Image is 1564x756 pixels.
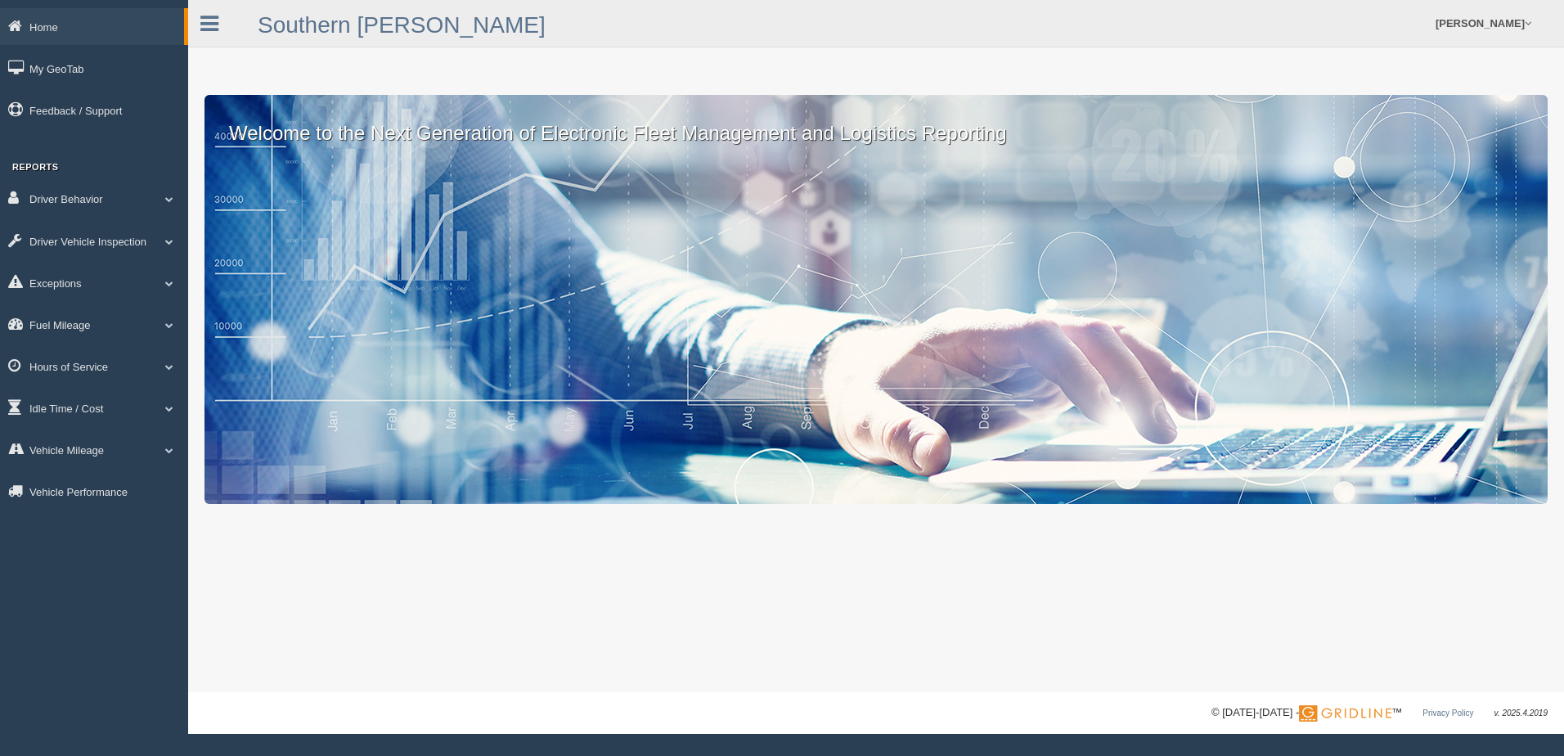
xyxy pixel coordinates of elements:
div: © [DATE]-[DATE] - ™ [1211,704,1548,722]
p: Welcome to the Next Generation of Electronic Fleet Management and Logistics Reporting [204,95,1548,147]
img: Gridline [1299,705,1391,722]
a: Southern [PERSON_NAME] [258,12,546,38]
a: Privacy Policy [1422,709,1473,718]
span: v. 2025.4.2019 [1494,709,1548,718]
